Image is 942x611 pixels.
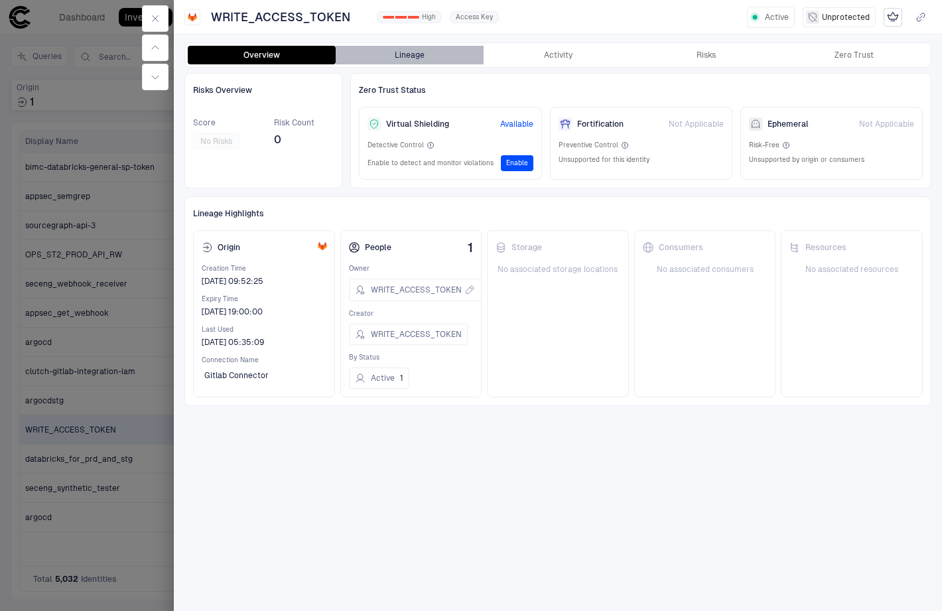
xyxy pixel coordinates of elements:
div: People [349,242,391,253]
button: Gitlab Connector [202,365,287,386]
div: Zero Trust Status [359,82,923,99]
span: WRITE_ACCESS_TOKEN [211,9,350,25]
span: [DATE] 09:52:25 [202,276,263,287]
span: Risk Count [274,117,314,128]
div: 1 [395,16,407,19]
span: 1 [400,373,403,383]
div: 5/8/2026 00:00:00 (GMT+00:00 UTC) [202,306,263,317]
button: Enable [501,155,533,171]
div: Storage [496,242,542,253]
div: Risks [697,50,716,60]
span: Active [765,12,789,23]
span: Expiry Time [202,295,326,304]
div: Lineage Highlights [193,205,923,222]
span: [DATE] 05:35:09 [202,337,264,348]
button: WRITE_ACCESS_TOKEN [208,7,369,28]
button: WRITE_ACCESS_TOKEN [349,324,468,345]
span: Fortification [577,119,624,129]
span: WRITE_ACCESS_TOKEN [371,329,462,340]
button: Overview [188,46,336,64]
div: Risks Overview [193,82,334,99]
div: Mark as Crown Jewel [884,8,902,27]
div: 8/27/2025 10:35:09 (GMT+00:00 UTC) [202,337,264,348]
div: Zero Trust [835,50,874,60]
span: Unprotected [822,12,870,23]
span: Score [193,117,239,128]
span: Enable to detect and monitor violations [368,159,494,168]
span: Ephemeral [768,119,809,129]
span: No Risks [200,136,232,147]
span: No associated consumers [643,264,768,275]
span: Last Used [202,325,326,334]
span: Virtual Shielding [386,119,449,129]
span: Creator [349,309,474,318]
span: High [422,13,436,22]
button: Activity [484,46,632,64]
span: No associated storage locations [496,264,620,275]
span: WRITE_ACCESS_TOKEN [371,285,462,295]
button: Active1 [349,368,409,389]
div: Gitlab [187,12,198,23]
span: Not Applicable [669,119,724,129]
span: Unsupported by origin or consumers [749,155,864,165]
div: 5/8/2025 14:52:25 (GMT+00:00 UTC) [202,276,263,287]
span: No associated resources [789,264,914,275]
span: By Status [349,353,474,362]
div: 2 [408,16,419,19]
span: Owner [349,264,474,273]
span: Gitlab Connector [204,370,269,381]
span: Not Applicable [859,119,914,129]
span: Available [500,119,533,129]
div: 0 [383,16,394,19]
span: Preventive Control [559,141,618,150]
button: Lineage [336,46,484,64]
span: Creation Time [202,264,326,273]
span: Risk-Free [749,141,779,150]
span: Detective Control [368,141,424,150]
span: Access Key [456,13,493,22]
div: Resources [789,242,846,253]
div: Consumers [643,242,703,253]
span: 1 [468,240,473,255]
div: Gitlab [316,241,326,251]
span: Connection Name [202,356,326,365]
span: 0 [274,133,314,147]
span: Unsupported for this identity [559,155,649,165]
span: [DATE] 19:00:00 [202,306,263,317]
div: Origin [202,242,240,253]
